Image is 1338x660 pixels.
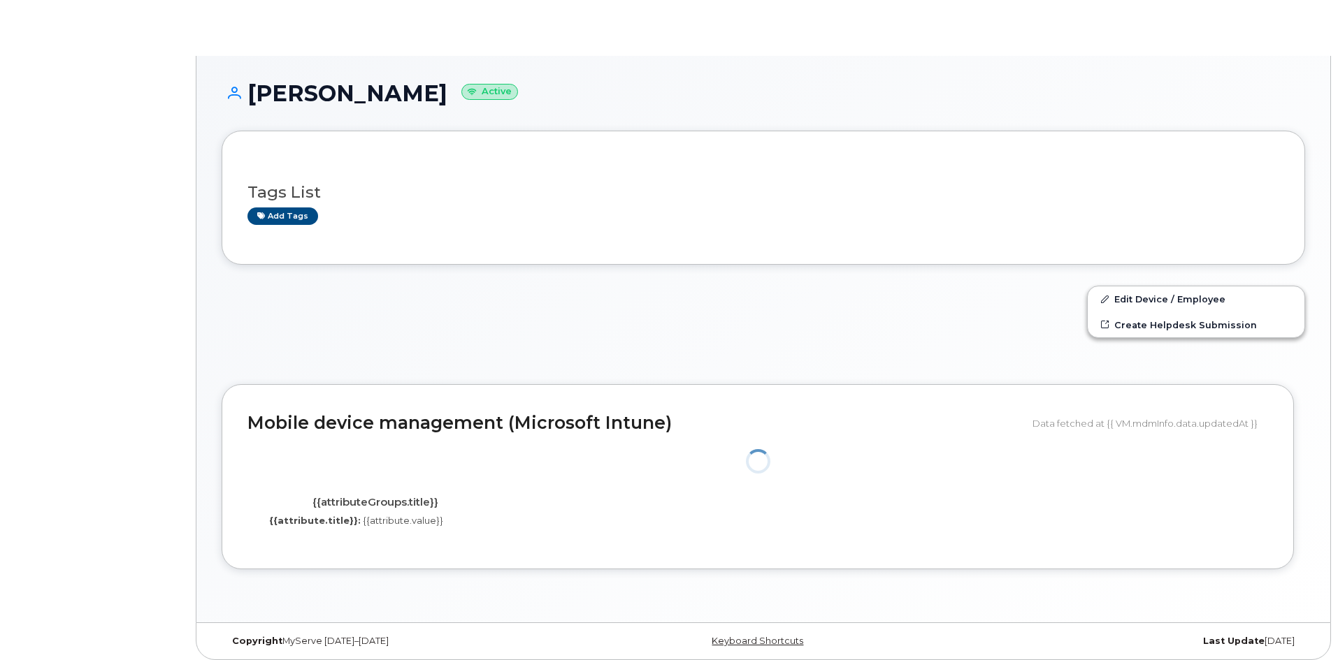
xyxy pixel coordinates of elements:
[1033,410,1268,437] div: Data fetched at {{ VM.mdmInfo.data.updatedAt }}
[258,497,492,508] h4: {{attributeGroups.title}}
[1088,286,1304,311] a: Edit Device / Employee
[712,636,803,646] a: Keyboard Shortcuts
[269,514,361,527] label: {{attribute.title}}:
[222,636,583,647] div: MyServe [DATE]–[DATE]
[247,184,1279,201] h3: Tags List
[1088,312,1304,337] a: Create Helpdesk Submission
[461,84,518,100] small: Active
[944,636,1305,647] div: [DATE]
[222,81,1305,105] h1: [PERSON_NAME]
[232,636,282,646] strong: Copyright
[1203,636,1265,646] strong: Last Update
[247,207,318,225] a: Add tags
[247,413,1022,433] h2: Mobile device management (Microsoft Intune)
[363,515,443,526] span: {{attribute.value}}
